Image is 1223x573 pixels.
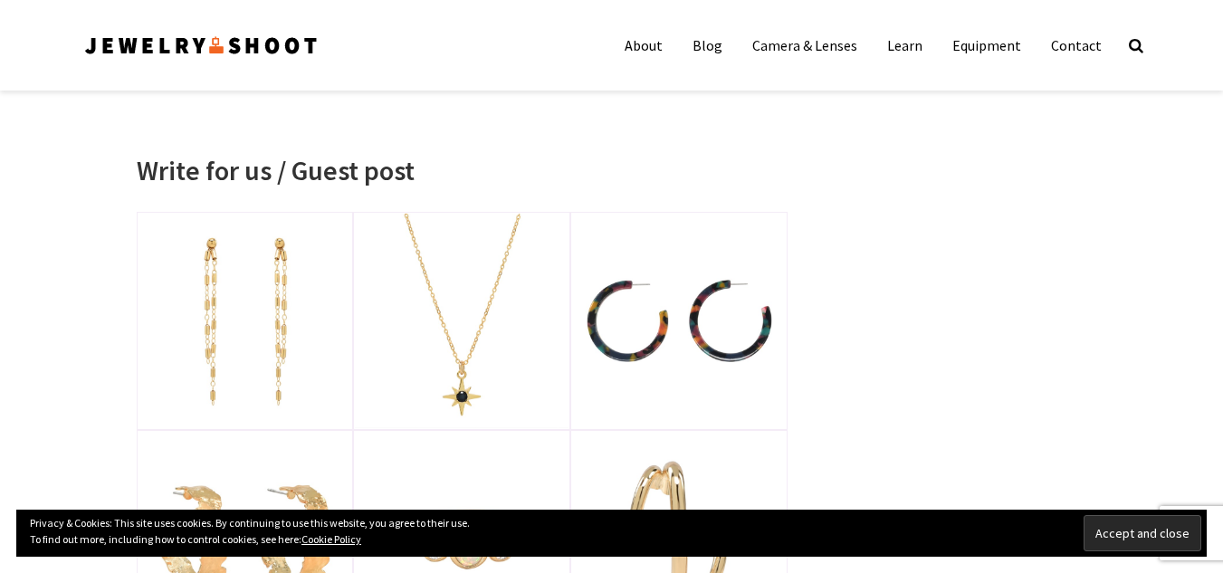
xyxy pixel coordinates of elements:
[679,27,736,63] a: Blog
[939,27,1035,63] a: Equipment
[82,31,320,60] img: Jewelry Photographer Bay Area - San Francisco | Nationwide via Mail
[611,27,676,63] a: About
[137,154,788,186] h1: Write for us / Guest post
[16,510,1207,557] div: Privacy & Cookies: This site uses cookies. By continuing to use this website, you agree to their ...
[301,532,361,546] a: Cookie Policy
[874,27,936,63] a: Learn
[1037,27,1115,63] a: Contact
[1084,515,1201,551] input: Accept and close
[739,27,871,63] a: Camera & Lenses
